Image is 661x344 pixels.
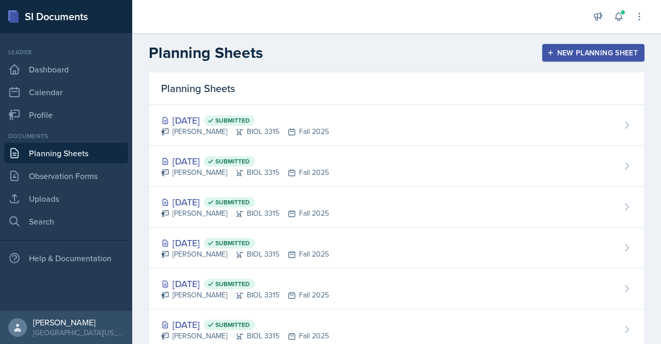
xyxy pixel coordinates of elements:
span: Submitted [215,321,250,329]
div: [PERSON_NAME] BIOL 3315 Fall 2025 [161,208,329,219]
span: Submitted [215,280,250,288]
a: [DATE] Submitted [PERSON_NAME]BIOL 3315Fall 2025 [149,146,644,187]
span: Submitted [215,198,250,206]
a: Uploads [4,188,128,209]
div: [DATE] [161,113,329,127]
a: Calendar [4,82,128,102]
span: Submitted [215,157,250,166]
div: Help & Documentation [4,248,128,268]
div: Leader [4,48,128,57]
a: Search [4,211,128,232]
h2: Planning Sheets [149,43,263,62]
a: [DATE] Submitted [PERSON_NAME]BIOL 3315Fall 2025 [149,228,644,268]
div: [DATE] [161,236,329,250]
a: [DATE] Submitted [PERSON_NAME]BIOL 3315Fall 2025 [149,268,644,309]
div: [PERSON_NAME] BIOL 3315 Fall 2025 [161,167,329,178]
div: [PERSON_NAME] BIOL 3315 Fall 2025 [161,126,329,137]
div: [PERSON_NAME] BIOL 3315 Fall 2025 [161,290,329,301]
div: [DATE] [161,318,329,332]
div: [PERSON_NAME] BIOL 3315 Fall 2025 [161,331,329,341]
a: Planning Sheets [4,143,128,163]
div: New Planning Sheet [549,49,638,57]
div: [GEOGRAPHIC_DATA][US_STATE] [33,327,124,338]
div: Documents [4,131,128,141]
a: Observation Forms [4,166,128,186]
div: [PERSON_NAME] BIOL 3315 Fall 2025 [161,249,329,260]
a: Profile [4,104,128,125]
div: [DATE] [161,154,329,168]
button: New Planning Sheet [542,44,644,62]
div: [DATE] [161,195,329,209]
a: [DATE] Submitted [PERSON_NAME]BIOL 3315Fall 2025 [149,187,644,228]
span: Submitted [215,239,250,247]
div: Planning Sheets [149,72,644,105]
div: [DATE] [161,277,329,291]
a: Dashboard [4,59,128,80]
div: [PERSON_NAME] [33,317,124,327]
a: [DATE] Submitted [PERSON_NAME]BIOL 3315Fall 2025 [149,105,644,146]
span: Submitted [215,116,250,125]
